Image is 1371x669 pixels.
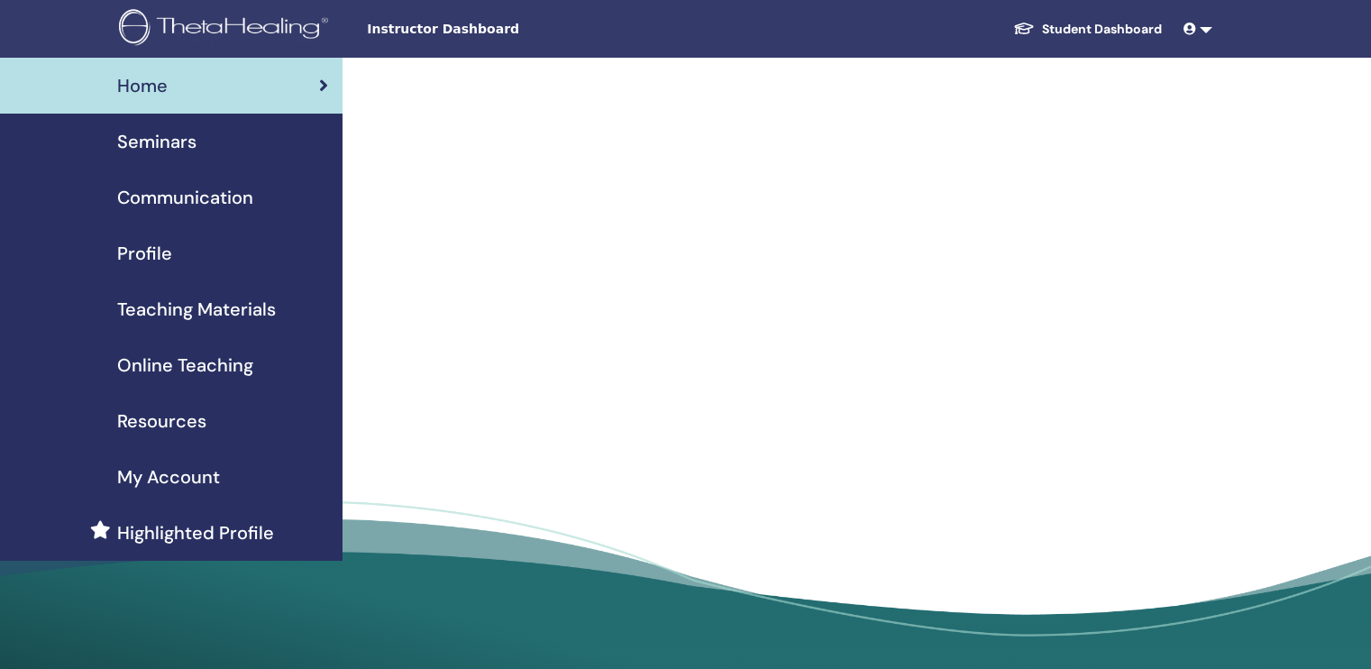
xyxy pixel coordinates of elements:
[117,240,172,267] span: Profile
[117,184,253,211] span: Communication
[117,72,168,99] span: Home
[999,13,1176,46] a: Student Dashboard
[117,519,274,546] span: Highlighted Profile
[117,463,220,490] span: My Account
[117,128,197,155] span: Seminars
[117,352,253,379] span: Online Teaching
[1013,21,1035,36] img: graduation-cap-white.svg
[117,296,276,323] span: Teaching Materials
[367,20,637,39] span: Instructor Dashboard
[119,9,334,50] img: logo.png
[117,408,206,435] span: Resources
